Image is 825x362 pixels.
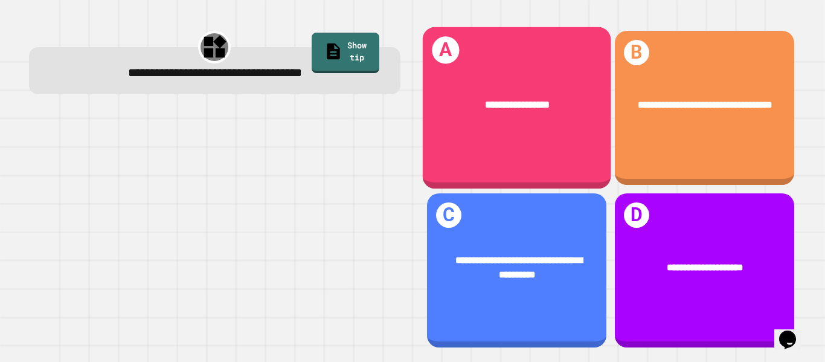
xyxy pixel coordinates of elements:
h1: A [432,36,459,63]
iframe: chat widget [774,314,813,350]
a: Show tip [312,33,379,73]
h1: D [624,202,650,228]
h1: C [436,202,462,228]
h1: B [624,40,650,66]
